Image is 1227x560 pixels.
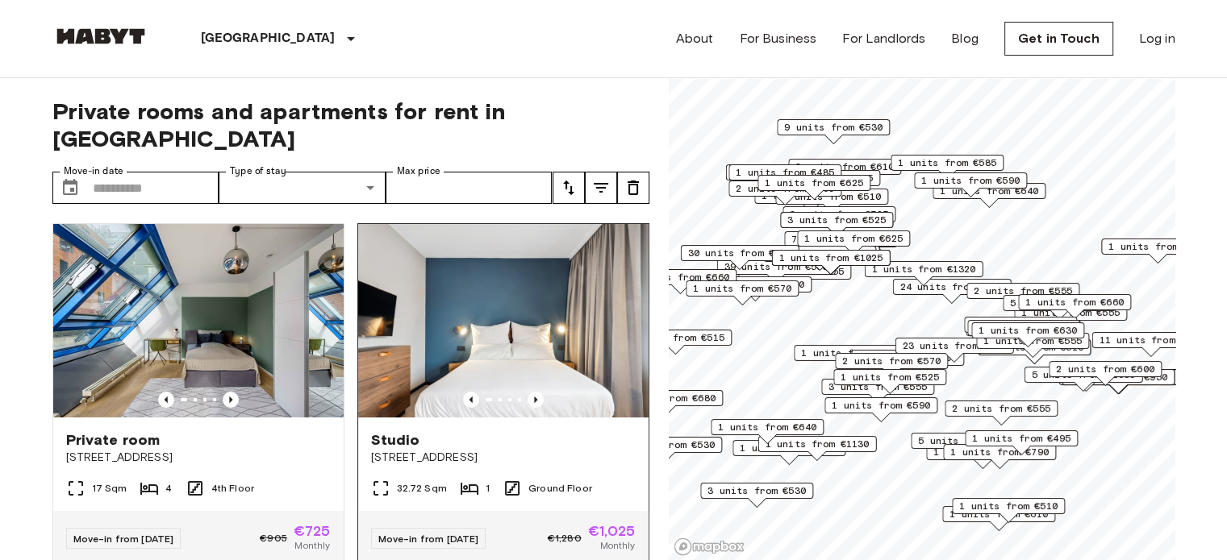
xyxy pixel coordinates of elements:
span: 2 units from €600 [1056,362,1154,376]
a: Log in [1139,29,1175,48]
button: Previous image [528,392,544,408]
div: Map marker [686,280,799,305]
span: 1 units from €1130 [765,437,869,451]
div: Map marker [824,397,937,422]
span: [STREET_ADDRESS] [66,450,331,466]
div: Map marker [895,338,1013,363]
span: 1 units from €725 [801,346,899,360]
div: Map marker [777,119,890,144]
div: Map marker [851,350,964,375]
div: Map marker [891,155,1004,180]
span: 1 units from €485 [736,165,834,180]
div: Map marker [964,317,1077,342]
div: Map marker [780,212,893,237]
span: 1 units from €625 [804,231,903,246]
span: 6 units from €950 [1069,370,1167,384]
div: Map marker [711,419,824,444]
div: Map marker [821,379,934,404]
span: Ground Floor [528,481,592,496]
label: Type of stay [230,164,286,178]
button: Previous image [223,392,239,408]
span: €905 [260,531,287,545]
div: Map marker [775,189,888,214]
div: Map marker [728,164,841,189]
span: 5 units from €590 [918,433,1016,448]
span: 1 units from €660 [1025,295,1124,309]
span: 9 units from €530 [784,120,883,135]
span: 2 units from €555 [952,401,1050,416]
span: Private room [66,430,161,450]
button: Choose date [54,172,86,204]
div: Map marker [835,353,948,378]
span: 2 units from €555 [974,284,1072,298]
span: 1 units from €570 [740,441,838,455]
span: 5 units from €660 [1010,296,1108,310]
span: 1 units from €630 [979,323,1077,338]
span: Monthly [599,538,635,553]
span: 1 units from €640 [718,420,816,434]
span: 1 units from €570 [693,281,791,296]
span: 1 units from €640 [940,184,1038,198]
div: Map marker [680,245,799,270]
div: Map marker [732,440,845,465]
img: Habyt [52,28,149,44]
div: Map marker [1024,367,1142,392]
div: Map marker [728,180,841,205]
span: 23 units from €575 [902,338,1006,353]
div: Map marker [757,175,870,200]
img: Marketing picture of unit DE-01-481-006-01 [358,224,649,417]
div: Map marker [942,506,1055,531]
a: For Landlords [842,29,925,48]
span: 1 units from €590 [921,173,1020,188]
a: Blog [951,29,979,48]
a: About [676,29,714,48]
button: Previous image [463,392,479,408]
label: Max price [397,164,440,178]
span: 4th Floor [211,481,254,496]
span: €725 [294,524,331,538]
span: 2 units from €690 [706,277,804,292]
div: Map marker [864,261,983,286]
span: 3 units from €525 [787,213,886,227]
div: Map marker [783,206,895,231]
span: 7 units from €585 [791,232,890,247]
button: tune [585,172,617,204]
div: Map marker [952,498,1065,523]
span: 4 [165,481,172,496]
span: 2 units from €510 [783,189,881,204]
span: 1 units from €680 [617,391,716,405]
div: Map marker [966,283,1079,308]
button: tune [553,172,585,204]
span: Move-in from [DATE] [73,533,174,545]
div: Map marker [699,276,812,301]
a: Get in Touch [1004,22,1113,56]
button: tune [617,172,649,204]
span: Studio [371,430,420,450]
span: 1 units from €525 [841,370,939,384]
a: Mapbox logo [674,537,745,556]
div: Map marker [609,437,722,462]
button: Previous image [158,392,174,408]
span: 1 units from €515 [626,330,724,345]
span: 2 units from €570 [842,354,941,368]
div: Map marker [738,263,851,288]
div: Map marker [784,231,897,256]
span: 1 units from €585 [898,156,996,170]
span: 1 units from €590 [832,398,930,413]
img: Marketing picture of unit DE-01-010-002-01HF [53,224,344,417]
div: Map marker [1101,239,1214,263]
span: 24 units from €530 [899,280,1004,294]
span: [STREET_ADDRESS] [371,450,636,466]
span: 30 units from €570 [687,246,791,260]
div: Map marker [1091,332,1210,357]
span: Monthly [294,538,330,553]
div: Map marker [700,483,813,508]
div: Map marker [976,333,1089,358]
span: 1 units from €645 [971,317,1070,332]
div: Map marker [933,183,1045,208]
div: Map marker [833,369,946,394]
span: €1,280 [548,531,582,545]
p: [GEOGRAPHIC_DATA] [201,29,336,48]
span: 1 units from €1320 [871,262,975,276]
div: Map marker [794,345,907,370]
